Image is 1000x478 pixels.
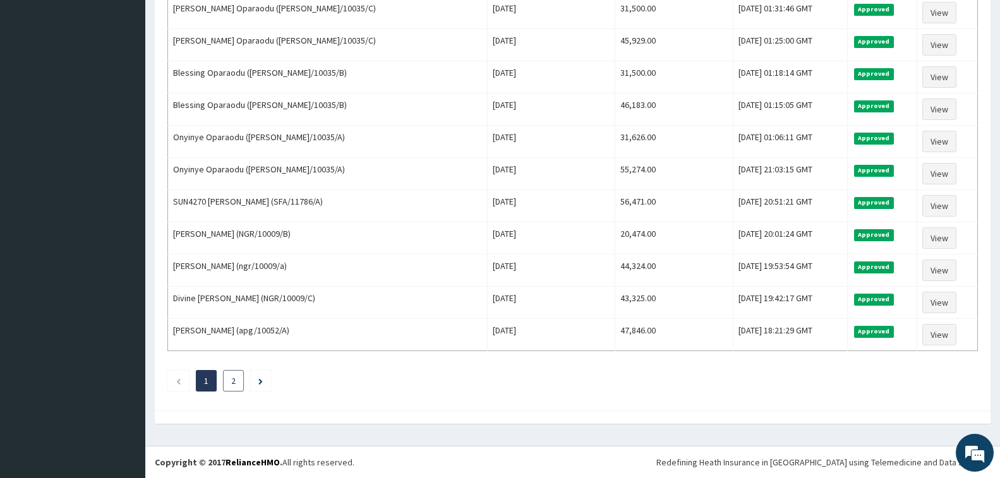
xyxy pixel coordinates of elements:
td: 46,183.00 [615,93,733,126]
td: [PERSON_NAME] Oparaodu ([PERSON_NAME]/10035/C) [168,29,488,61]
td: 31,500.00 [615,61,733,93]
span: Approved [854,229,894,241]
a: View [922,227,956,249]
td: [PERSON_NAME] (apg/10052/A) [168,319,488,351]
a: View [922,131,956,152]
a: Previous page [176,375,181,386]
td: [DATE] [487,29,615,61]
span: Approved [854,133,894,144]
td: [DATE] 01:06:11 GMT [733,126,848,158]
td: [PERSON_NAME] (ngr/10009/a) [168,254,488,287]
img: d_794563401_company_1708531726252_794563401 [23,63,51,95]
td: Onyinye Oparaodu ([PERSON_NAME]/10035/A) [168,126,488,158]
td: [DATE] 01:15:05 GMT [733,93,848,126]
td: Onyinye Oparaodu ([PERSON_NAME]/10035/A) [168,158,488,190]
td: [DATE] 19:53:54 GMT [733,254,848,287]
td: [DATE] [487,61,615,93]
footer: All rights reserved. [145,446,1000,478]
span: Approved [854,197,894,208]
span: Approved [854,165,894,176]
td: 20,474.00 [615,222,733,254]
td: 31,626.00 [615,126,733,158]
td: [DATE] [487,190,615,222]
td: [DATE] [487,126,615,158]
span: Approved [854,294,894,305]
td: Divine [PERSON_NAME] (NGR/10009/C) [168,287,488,319]
span: Approved [854,68,894,80]
a: View [922,66,956,88]
textarea: Type your message and hit 'Enter' [6,345,241,389]
a: RelianceHMO [226,457,280,468]
span: Approved [854,100,894,112]
div: Chat with us now [66,71,212,87]
td: [DATE] 20:01:24 GMT [733,222,848,254]
a: Page 2 [231,375,236,386]
td: [DATE] [487,222,615,254]
span: We're online! [73,159,174,287]
td: 45,929.00 [615,29,733,61]
td: [DATE] 20:51:21 GMT [733,190,848,222]
td: [DATE] [487,287,615,319]
span: Approved [854,326,894,337]
td: [DATE] 01:25:00 GMT [733,29,848,61]
a: Next page [258,375,263,386]
td: 43,325.00 [615,287,733,319]
div: Redefining Heath Insurance in [GEOGRAPHIC_DATA] using Telemedicine and Data Science! [656,456,991,469]
td: [DATE] 21:03:15 GMT [733,158,848,190]
td: 47,846.00 [615,319,733,351]
td: SUN4270 [PERSON_NAME] (SFA/11786/A) [168,190,488,222]
a: View [922,2,956,23]
span: Approved [854,36,894,47]
a: View [922,163,956,184]
a: View [922,260,956,281]
td: [DATE] 19:42:17 GMT [733,287,848,319]
a: View [922,324,956,345]
td: [DATE] [487,93,615,126]
td: 55,274.00 [615,158,733,190]
td: 56,471.00 [615,190,733,222]
td: [DATE] [487,254,615,287]
span: Approved [854,261,894,273]
td: [DATE] [487,158,615,190]
strong: Copyright © 2017 . [155,457,282,468]
a: View [922,34,956,56]
a: View [922,292,956,313]
td: 44,324.00 [615,254,733,287]
td: [DATE] 18:21:29 GMT [733,319,848,351]
a: Page 1 is your current page [204,375,208,386]
td: Blessing Oparaodu ([PERSON_NAME]/10035/B) [168,93,488,126]
td: [DATE] 01:18:14 GMT [733,61,848,93]
a: View [922,195,956,217]
div: Minimize live chat window [207,6,238,37]
td: [DATE] [487,319,615,351]
td: Blessing Oparaodu ([PERSON_NAME]/10035/B) [168,61,488,93]
span: Approved [854,4,894,15]
td: [PERSON_NAME] (NGR/10009/B) [168,222,488,254]
a: View [922,99,956,120]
